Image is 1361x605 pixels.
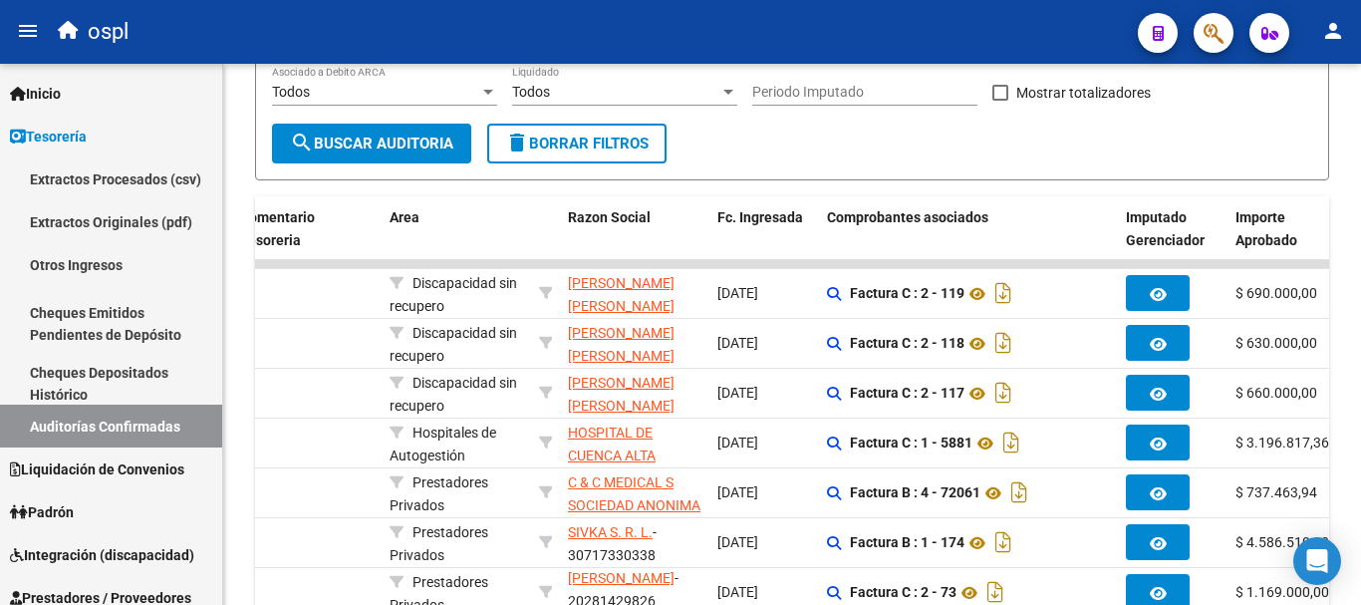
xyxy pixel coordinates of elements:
span: Fc. Ingresada [717,209,803,225]
span: ospl [88,10,129,54]
button: Buscar Auditoria [272,124,471,163]
span: $ 660.000,00 [1235,385,1317,401]
div: - 30707174702 [568,471,701,513]
span: Liquidación de Convenios [10,458,184,480]
datatable-header-cell: Importe Aprobado [1227,196,1337,262]
span: $ 1.169.000,00 [1235,584,1329,600]
span: Inicio [10,83,61,105]
div: - 30715080156 [568,422,701,463]
span: Imputado Gerenciador [1126,209,1205,248]
span: Integración (discapacidad) [10,544,194,566]
button: Borrar Filtros [487,124,667,163]
span: Discapacidad sin recupero [390,325,517,364]
i: Descargar documento [990,377,1016,409]
span: Hospitales de Autogestión [390,425,496,463]
span: Importe Aprobado [1235,209,1297,248]
span: [PERSON_NAME] [PERSON_NAME] [568,275,675,314]
datatable-header-cell: Comprobantes asociados [819,196,1118,262]
span: Borrar Filtros [505,135,649,152]
span: $ 4.586.510,83 [1235,534,1329,550]
span: [DATE] [717,335,758,351]
datatable-header-cell: Comentario Tesoreria [232,196,382,262]
span: [DATE] [717,534,758,550]
div: - 30717330338 [568,521,701,563]
span: Discapacidad sin recupero [390,375,517,414]
span: Comentario Tesoreria [240,209,315,248]
span: Prestadores Privados [390,524,488,563]
i: Descargar documento [990,526,1016,558]
mat-icon: menu [16,19,40,43]
span: Discapacidad sin recupero [390,275,517,314]
span: C & C MEDICAL S SOCIEDAD ANONIMA [568,474,700,513]
i: Descargar documento [998,427,1024,458]
span: $ 690.000,00 [1235,285,1317,301]
div: - 27238528475 [568,272,701,314]
datatable-header-cell: Razon Social [560,196,709,262]
span: SIVKA S. R. L. [568,524,653,540]
strong: Factura C : 1 - 5881 [850,436,972,452]
span: Mostrar totalizadores [1016,81,1151,105]
span: [PERSON_NAME] [PERSON_NAME] [568,325,675,364]
span: Padrón [10,501,74,523]
span: [PERSON_NAME] [PERSON_NAME] [568,375,675,414]
i: Descargar documento [990,327,1016,359]
span: Prestadores Privados [390,474,488,513]
span: Todos [272,84,310,100]
span: [DATE] [717,385,758,401]
span: [DATE] [717,484,758,500]
strong: Factura B : 1 - 174 [850,535,964,551]
strong: Factura C : 2 - 73 [850,585,956,601]
strong: Factura B : 4 - 72061 [850,485,980,501]
span: Tesorería [10,126,87,148]
datatable-header-cell: Area [382,196,531,262]
span: Todos [512,84,550,100]
datatable-header-cell: Imputado Gerenciador [1118,196,1227,262]
span: Razon Social [568,209,651,225]
span: [DATE] [717,584,758,600]
datatable-header-cell: Fc. Ingresada [709,196,819,262]
div: - 27238528475 [568,372,701,414]
span: [DATE] [717,435,758,451]
div: - 27238528475 [568,322,701,364]
span: [PERSON_NAME] [568,570,675,586]
span: Area [390,209,419,225]
span: HOSPITAL DE CUENCA ALTA [PERSON_NAME] SERVICIO DE ATENCION MEDICA INTEGRAL PARA LA COMUNIDAD [568,425,691,577]
span: $ 630.000,00 [1235,335,1317,351]
span: [DATE] [717,285,758,301]
span: Comprobantes asociados [827,209,988,225]
span: $ 737.463,94 [1235,484,1317,500]
span: Buscar Auditoria [290,135,453,152]
i: Descargar documento [990,277,1016,309]
mat-icon: person [1321,19,1345,43]
span: $ 3.196.817,36 [1235,435,1329,451]
strong: Factura C : 2 - 117 [850,386,964,402]
strong: Factura C : 2 - 119 [850,286,964,302]
i: Descargar documento [1006,476,1032,508]
div: Open Intercom Messenger [1293,537,1341,585]
mat-icon: delete [505,131,529,154]
strong: Factura C : 2 - 118 [850,336,964,352]
mat-icon: search [290,131,314,154]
